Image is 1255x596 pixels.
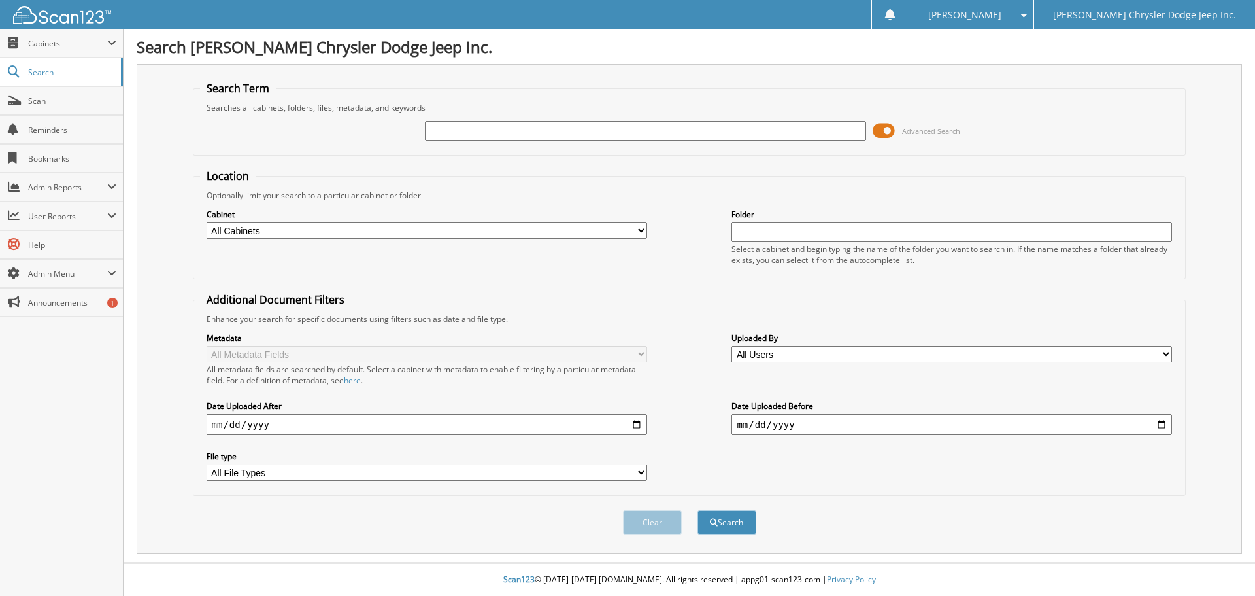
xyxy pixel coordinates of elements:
[28,96,116,107] span: Scan
[731,332,1172,343] label: Uploaded By
[28,67,114,78] span: Search
[107,298,118,308] div: 1
[200,81,276,96] legend: Search Term
[344,375,361,386] a: here
[928,11,1001,19] span: [PERSON_NAME]
[731,400,1172,412] label: Date Uploaded Before
[207,400,647,412] label: Date Uploaded After
[28,211,107,222] span: User Reports
[623,510,682,535] button: Clear
[902,126,960,136] span: Advanced Search
[200,169,256,183] legend: Location
[28,268,107,279] span: Admin Menu
[207,209,647,220] label: Cabinet
[200,102,1179,113] div: Searches all cabinets, folders, files, metadata, and keywords
[28,182,107,193] span: Admin Reports
[28,124,116,135] span: Reminders
[731,414,1172,435] input: end
[200,190,1179,201] div: Optionally limit your search to a particular cabinet or folder
[28,38,107,49] span: Cabinets
[207,364,647,386] div: All metadata fields are searched by default. Select a cabinet with metadata to enable filtering b...
[13,6,111,24] img: scan123-logo-white.svg
[827,574,876,585] a: Privacy Policy
[697,510,756,535] button: Search
[503,574,535,585] span: Scan123
[207,332,647,343] label: Metadata
[200,292,351,307] legend: Additional Document Filters
[28,239,116,251] span: Help
[200,313,1179,324] div: Enhance your search for specific documents using filters such as date and file type.
[207,451,647,462] label: File type
[28,297,116,308] span: Announcements
[207,414,647,435] input: start
[124,564,1255,596] div: © [DATE]-[DATE] [DOMAIN_NAME]. All rights reserved | appg01-scan123-com |
[137,36,1242,58] h1: Search [PERSON_NAME] Chrysler Dodge Jeep Inc.
[731,209,1172,220] label: Folder
[28,153,116,164] span: Bookmarks
[1053,11,1236,19] span: [PERSON_NAME] Chrysler Dodge Jeep Inc.
[731,243,1172,266] div: Select a cabinet and begin typing the name of the folder you want to search in. If the name match...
